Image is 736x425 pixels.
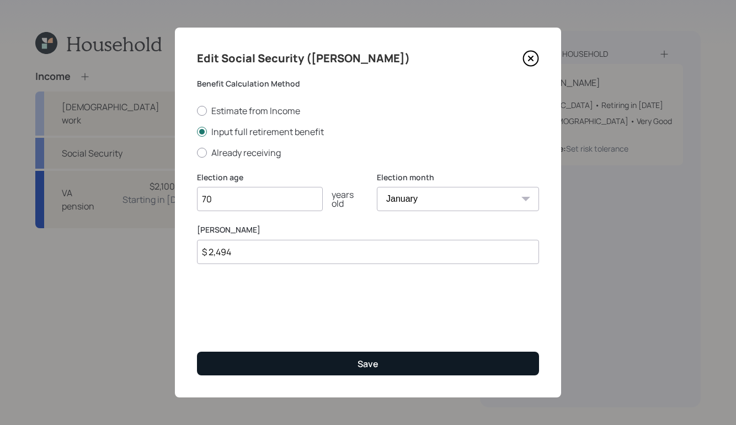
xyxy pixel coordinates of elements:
label: Election month [377,172,539,183]
h4: Edit Social Security ([PERSON_NAME]) [197,50,410,67]
div: Save [358,358,378,370]
label: Election age [197,172,359,183]
label: [PERSON_NAME] [197,224,539,235]
label: Already receiving [197,147,539,159]
button: Save [197,352,539,375]
label: Estimate from Income [197,105,539,117]
label: Input full retirement benefit [197,126,539,138]
label: Benefit Calculation Method [197,78,539,89]
div: years old [323,190,359,208]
